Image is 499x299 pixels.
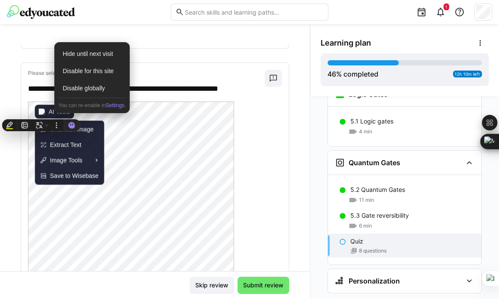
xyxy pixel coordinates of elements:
p: Please select all correct answers. [28,70,265,77]
span: Learning plan [321,38,371,48]
h3: Quantum Gates [349,158,400,167]
p: 5.2 Quantum Gates [350,185,405,194]
span: 11 min [359,197,374,203]
span: 4 min [359,128,372,135]
span: 46 [327,70,336,78]
span: Skip review [194,281,230,290]
div: % completed [327,69,378,79]
button: Skip review [190,277,234,294]
span: 1 [445,4,447,9]
span: 8 questions [359,247,387,254]
h3: Personalization [349,277,400,285]
p: 5.3 Gate reversibility [350,211,409,220]
p: 5.1 Logic gates [350,117,393,126]
span: 12h 10m left [455,71,480,77]
button: Submit review [237,277,289,294]
input: Search skills and learning paths… [184,8,324,16]
span: 6 min [359,222,372,229]
span: Submit review [242,281,285,290]
p: Quiz [350,237,363,246]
